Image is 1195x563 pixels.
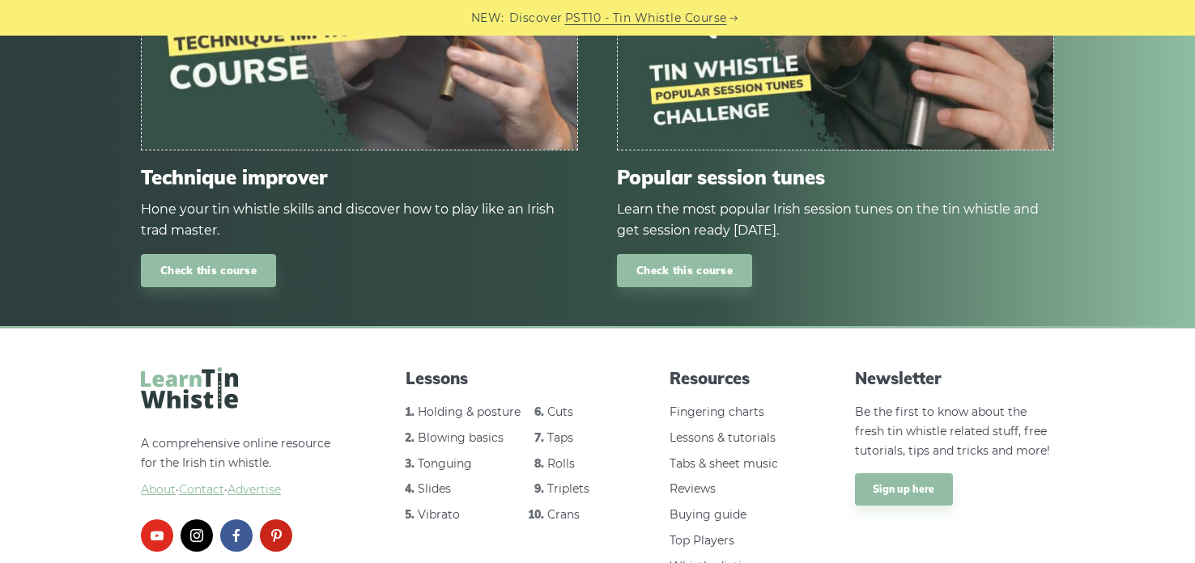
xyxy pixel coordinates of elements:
a: Check this course [617,254,752,287]
a: facebook [220,519,253,552]
div: Hone your tin whistle skills and discover how to play like an Irish trad master. [141,199,578,241]
a: Contact·Advertise [179,482,281,497]
a: Triplets [547,481,589,496]
span: · [141,480,340,500]
p: Be the first to know about the fresh tin whistle related stuff, free tutorials, tips and tricks a... [855,403,1054,460]
span: Technique improver [141,166,578,189]
a: Sign up here [855,473,953,506]
span: Advertise [228,482,281,497]
a: Rolls [547,456,575,471]
a: Slides [418,481,451,496]
a: pinterest [260,519,292,552]
a: Top Players [670,533,734,548]
span: Lessons [406,367,605,390]
span: Popular session tunes [617,166,1054,189]
p: A comprehensive online resource for the Irish tin whistle. [141,434,340,500]
a: Taps [547,430,573,445]
img: LearnTinWhistle.com [141,367,238,408]
span: Contact [179,482,224,497]
a: Fingering charts [670,404,764,419]
span: Discover [509,9,563,28]
span: NEW: [471,9,504,28]
a: Tonguing [418,456,472,471]
a: instagram [181,519,213,552]
a: PST10 - Tin Whistle Course [565,9,727,28]
a: Reviews [670,481,716,496]
a: Check this course [141,254,276,287]
a: Tabs & sheet music [670,456,778,471]
span: Resources [670,367,789,390]
a: Holding & posture [418,404,521,419]
span: Newsletter [855,367,1054,390]
a: Crans [547,507,580,522]
a: youtube [141,519,173,552]
div: Learn the most popular Irish session tunes on the tin whistle and get session ready [DATE]. [617,199,1054,241]
a: Buying guide [670,507,746,522]
a: Lessons & tutorials [670,430,776,445]
a: About [141,482,176,497]
a: Cuts [547,404,573,419]
a: Vibrato [418,507,460,522]
a: Blowing basics [418,430,504,445]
